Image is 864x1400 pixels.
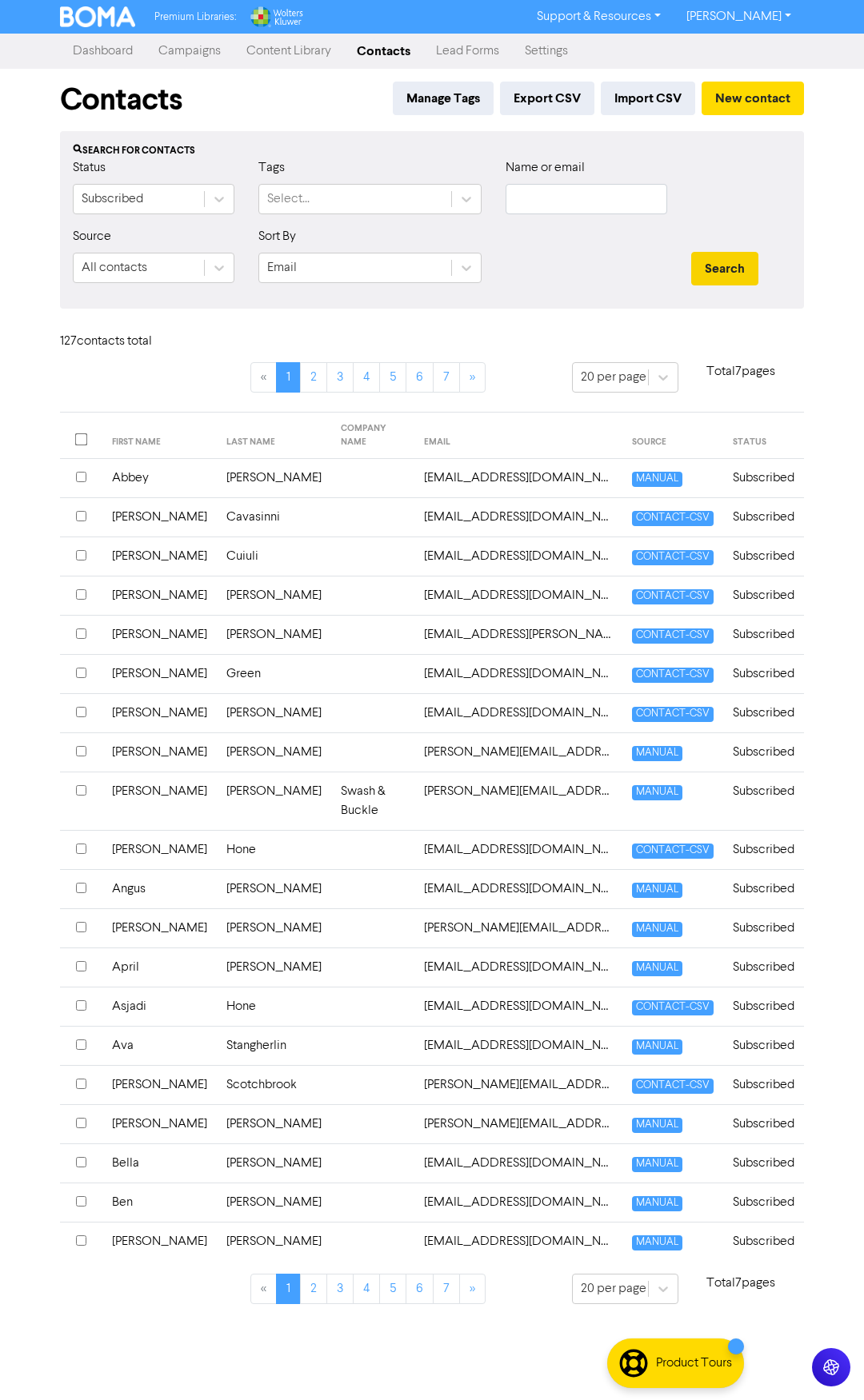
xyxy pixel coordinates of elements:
[524,4,674,30] a: Support & Resources
[500,82,594,115] button: Export CSV
[379,1274,406,1304] a: Page 5
[632,1196,682,1211] span: MANUAL
[60,35,146,67] a: Dashboard
[632,1235,682,1250] span: MANUAL
[784,1323,864,1400] iframe: Chat Widget
[512,35,581,67] a: Settings
[632,589,714,604] span: CONTACT-CSV
[300,1274,327,1304] a: Page 2
[60,6,135,27] img: BOMA Logo
[632,550,714,565] span: CONTACT-CSV
[217,459,331,498] td: [PERSON_NAME]
[217,772,331,831] td: [PERSON_NAME]
[102,987,217,1027] td: Asjadi
[723,772,804,831] td: Subscribed
[632,785,682,800] span: MANUAL
[433,1274,460,1304] a: Page 7
[102,616,217,655] td: [PERSON_NAME]
[217,1105,331,1144] td: [PERSON_NAME]
[102,459,217,498] td: Abbey
[723,576,804,616] td: Subscribed
[102,772,217,831] td: [PERSON_NAME]
[723,1223,804,1262] td: Subscribed
[678,1274,805,1293] p: Total 7 pages
[723,870,804,909] td: Subscribed
[217,1144,331,1183] td: [PERSON_NAME]
[691,252,758,285] button: Search
[723,537,804,576] td: Subscribed
[217,576,331,616] td: [PERSON_NAME]
[723,1066,804,1105] td: Subscribed
[60,82,182,118] h1: Contacts
[632,1118,682,1133] span: MANUAL
[423,35,512,67] a: Lead Forms
[723,948,804,987] td: Subscribed
[217,694,331,733] td: [PERSON_NAME]
[353,362,380,393] a: Page 4
[102,1066,217,1105] td: [PERSON_NAME]
[723,1027,804,1066] td: Subscribed
[300,362,327,393] a: Page 2
[102,1144,217,1183] td: Bella
[102,413,217,459] th: FIRST NAME
[723,831,804,870] td: Subscribed
[723,987,804,1027] td: Subscribed
[217,537,331,576] td: Cuiuli
[353,1274,380,1304] a: Page 4
[73,158,106,177] label: Status
[702,82,804,115] button: New contact
[217,1066,331,1105] td: Scotchbrook
[632,472,682,487] span: MANUAL
[217,616,331,655] td: [PERSON_NAME]
[723,1183,804,1223] td: Subscribed
[632,707,714,722] span: CONTACT-CSV
[331,413,414,459] th: COMPANY NAME
[414,1183,622,1223] td: bentojohnson@gmail.com
[414,772,622,831] td: andy@swashandbuckle.com.au
[217,870,331,909] td: [PERSON_NAME]
[102,655,217,694] td: [PERSON_NAME]
[723,413,804,459] th: STATUS
[73,227,111,246] label: Source
[102,948,217,987] td: April
[102,694,217,733] td: [PERSON_NAME]
[217,909,331,948] td: [PERSON_NAME]
[234,35,344,67] a: Content Library
[414,831,622,870] td: angelspeaker@hotmail.com
[723,1144,804,1183] td: Subscribed
[414,1027,622,1066] td: avaclarestangherlin@gmail.com
[60,334,164,349] h6: 127 contact s total
[674,4,804,30] a: [PERSON_NAME]
[632,1157,682,1172] span: MANUAL
[326,362,354,393] a: Page 3
[723,1105,804,1144] td: Subscribed
[414,459,622,498] td: abbey@bettermarketingresults.com.au
[414,1223,622,1262] td: brendanfurlong1@gmail.com
[414,694,622,733] td: alex@cornersmith.com.au
[217,498,331,537] td: Cavasinni
[102,1183,217,1223] td: Ben
[723,909,804,948] td: Subscribed
[102,1105,217,1144] td: [PERSON_NAME]
[723,616,804,655] td: Subscribed
[414,616,622,655] td: aidan.cooney@gmail.com
[414,1144,622,1183] td: bella@blackbadge.co
[414,987,622,1027] td: asjadi.rahman@yahoo.com.au
[414,909,622,948] td: anisha@mkconsultancy.com.au
[459,362,486,393] a: »
[414,1066,622,1105] td: barry@scotchbrookgroup.com
[414,576,622,616] td: accounts@macarthurautoparts.com
[414,413,622,459] th: EMAIL
[601,82,695,115] button: Import CSV
[102,537,217,576] td: [PERSON_NAME]
[406,1274,434,1304] a: Page 6
[406,362,434,393] a: Page 6
[102,576,217,616] td: [PERSON_NAME]
[632,1039,682,1055] span: MANUAL
[414,948,622,987] td: april@diningwithapril.com
[581,368,646,387] div: 20 per page
[678,362,805,381] p: Total 7 pages
[632,922,682,937] span: MANUAL
[632,883,682,898] span: MANUAL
